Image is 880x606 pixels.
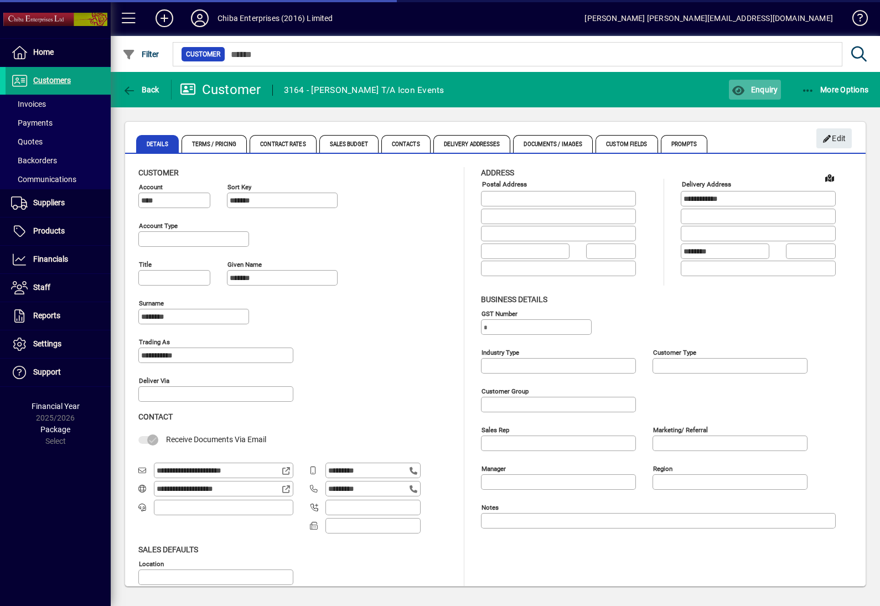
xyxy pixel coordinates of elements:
[147,8,182,28] button: Add
[433,135,511,153] span: Delivery Addresses
[139,377,169,385] mat-label: Deliver via
[6,39,111,66] a: Home
[482,309,517,317] mat-label: GST Number
[227,261,262,268] mat-label: Given name
[481,168,514,177] span: Address
[653,464,672,472] mat-label: Region
[6,302,111,330] a: Reports
[33,48,54,56] span: Home
[11,156,57,165] span: Backorders
[11,137,43,146] span: Quotes
[844,2,866,38] a: Knowledge Base
[821,169,838,187] a: View on map
[816,128,852,148] button: Edit
[136,135,179,153] span: Details
[653,426,708,433] mat-label: Marketing/ Referral
[6,95,111,113] a: Invoices
[513,135,593,153] span: Documents / Images
[33,198,65,207] span: Suppliers
[139,560,164,567] mat-label: Location
[33,255,68,263] span: Financials
[182,135,247,153] span: Terms / Pricing
[139,261,152,268] mat-label: Title
[6,132,111,151] a: Quotes
[732,85,778,94] span: Enquiry
[139,299,164,307] mat-label: Surname
[139,338,170,346] mat-label: Trading as
[482,464,506,472] mat-label: Manager
[182,8,218,28] button: Profile
[482,348,519,356] mat-label: Industry type
[584,9,833,27] div: [PERSON_NAME] [PERSON_NAME][EMAIL_ADDRESS][DOMAIN_NAME]
[32,402,80,411] span: Financial Year
[6,274,111,302] a: Staff
[33,226,65,235] span: Products
[481,295,547,304] span: Business details
[482,387,529,395] mat-label: Customer group
[729,80,780,100] button: Enquiry
[11,100,46,108] span: Invoices
[6,189,111,217] a: Suppliers
[6,170,111,189] a: Communications
[33,339,61,348] span: Settings
[6,217,111,245] a: Products
[186,49,220,60] span: Customer
[122,50,159,59] span: Filter
[596,135,658,153] span: Custom Fields
[801,85,869,94] span: More Options
[40,425,70,434] span: Package
[33,283,50,292] span: Staff
[6,151,111,170] a: Backorders
[33,367,61,376] span: Support
[11,118,53,127] span: Payments
[6,246,111,273] a: Financials
[284,81,444,99] div: 3164 - [PERSON_NAME] T/A Icon Events
[33,76,71,85] span: Customers
[120,44,162,64] button: Filter
[138,168,179,177] span: Customer
[218,9,333,27] div: Chiba Enterprises (2016) Limited
[6,113,111,132] a: Payments
[482,426,509,433] mat-label: Sales rep
[250,135,316,153] span: Contract Rates
[111,80,172,100] app-page-header-button: Back
[139,183,163,191] mat-label: Account
[653,348,696,356] mat-label: Customer type
[381,135,431,153] span: Contacts
[139,222,178,230] mat-label: Account Type
[319,135,379,153] span: Sales Budget
[6,359,111,386] a: Support
[138,412,173,421] span: Contact
[120,80,162,100] button: Back
[180,81,261,99] div: Customer
[33,311,60,320] span: Reports
[482,503,499,511] mat-label: Notes
[661,135,708,153] span: Prompts
[11,175,76,184] span: Communications
[227,183,251,191] mat-label: Sort key
[6,330,111,358] a: Settings
[166,435,266,444] span: Receive Documents Via Email
[138,545,198,554] span: Sales defaults
[122,85,159,94] span: Back
[799,80,872,100] button: More Options
[822,130,846,148] span: Edit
